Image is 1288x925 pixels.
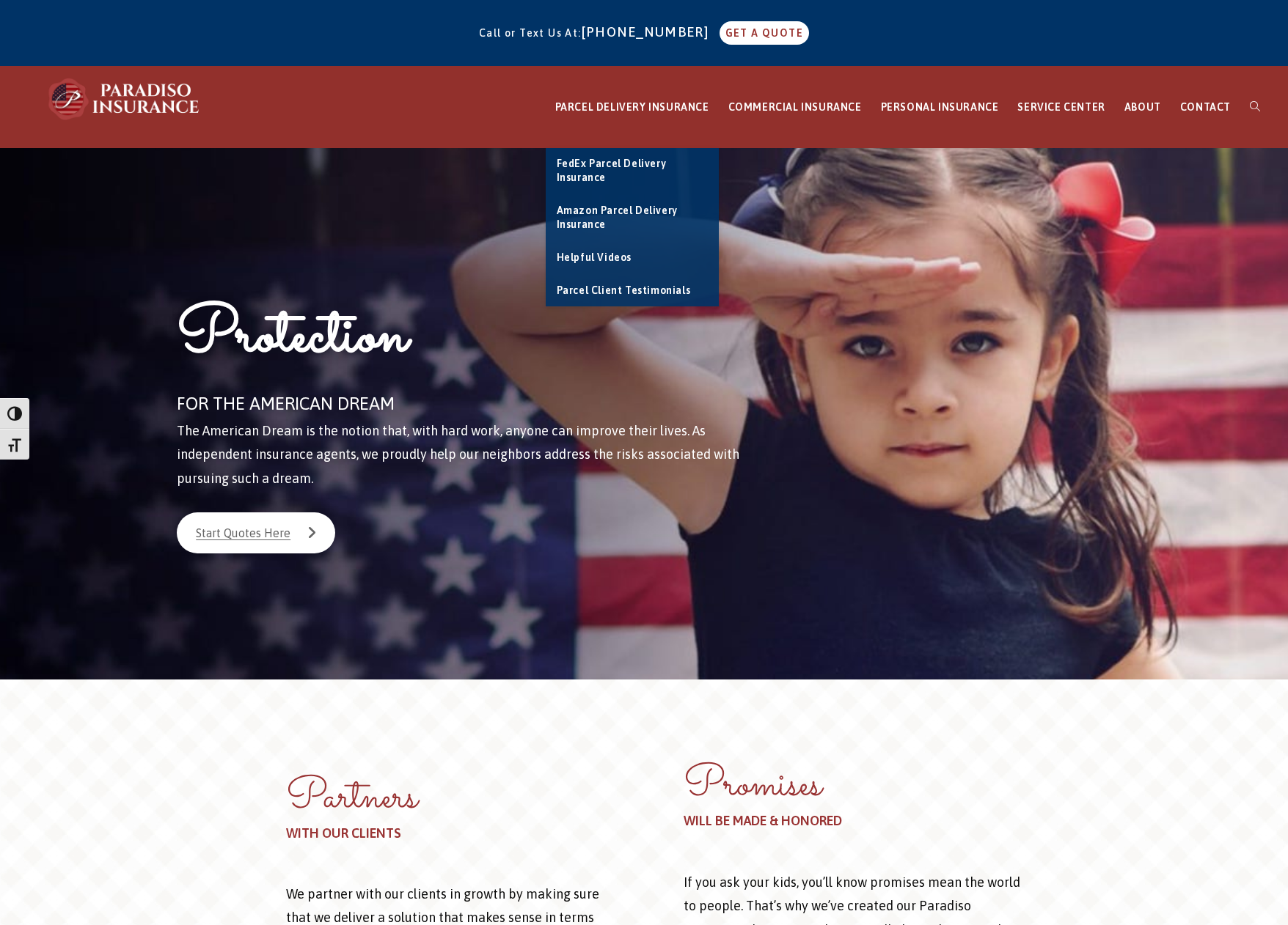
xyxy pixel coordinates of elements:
span: FedEx Parcel Delivery Insurance [557,158,667,184]
span: PERSONAL INSURANCE [881,101,999,113]
span: COMMERCIAL INSURANCE [728,101,862,113]
a: Helpful Videos [546,242,719,274]
a: [PHONE_NUMBER] [582,24,717,40]
strong: WILL BE MADE & HONORED [684,813,842,828]
span: Helpful Videos [557,251,632,263]
a: SERVICE CENTER [1008,67,1114,148]
span: PARCEL DELIVERY INSURANCE [555,101,709,113]
a: COMMERCIAL INSURANCE [719,67,871,148]
span: The American Dream is the notion that, with hard work, anyone can improve their lives. As indepen... [177,423,739,486]
span: Amazon Parcel Delivery Insurance [557,204,678,231]
span: FOR THE AMERICAN DREAM [177,394,395,413]
img: Paradiso Insurance [44,77,205,121]
a: ABOUT [1115,67,1171,148]
a: PERSONAL INSURANCE [871,67,1009,148]
h2: Promises [684,770,1022,832]
a: Parcel Client Testimonials [546,275,719,307]
span: Parcel Client Testimonials [557,284,691,296]
h2: Partners [286,783,604,844]
span: SERVICE CENTER [1017,101,1105,113]
a: Amazon Parcel Delivery Insurance [546,195,719,241]
strong: WITH OUR CLIENTS [286,825,401,841]
span: ABOUT [1124,101,1161,113]
a: CONTACT [1171,67,1240,148]
h1: Protection [177,295,744,388]
a: Start Quotes Here [177,512,335,553]
span: CONTACT [1180,101,1231,113]
a: GET A QUOTE [720,21,809,45]
a: PARCEL DELIVERY INSURANCE [546,67,719,148]
span: Call or Text Us At: [479,27,582,39]
a: FedEx Parcel Delivery Insurance [546,148,719,194]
